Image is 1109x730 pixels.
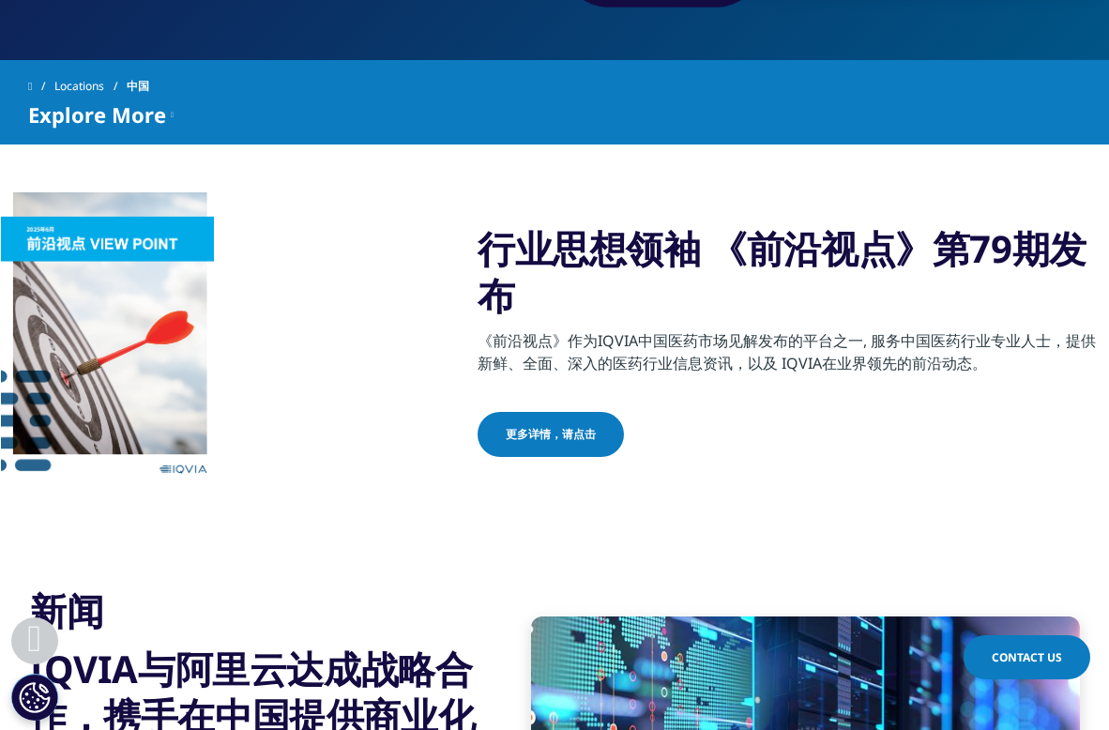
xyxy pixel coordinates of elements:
[506,426,596,443] span: 更多详情，请点击
[29,587,484,634] h3: 新闻
[478,329,1108,374] p: 《前沿视点》作为IQVIA中国医药市场见解发布的平台之一, 服务中国医药行业专业人士，提供新鲜、全面、深入的医药行业信息资讯，以及 IQVIA在业界领先的前沿动态。
[28,103,166,126] span: Explore More
[54,69,127,103] a: Locations
[11,674,58,721] button: Cookie 设置
[478,412,624,457] a: 更多详情，请点击
[964,635,1090,679] a: Contact Us
[992,649,1062,665] span: Contact Us
[478,225,1108,329] h2: 行业思想领袖 《前沿视点》第79期发布
[127,69,149,103] span: 中国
